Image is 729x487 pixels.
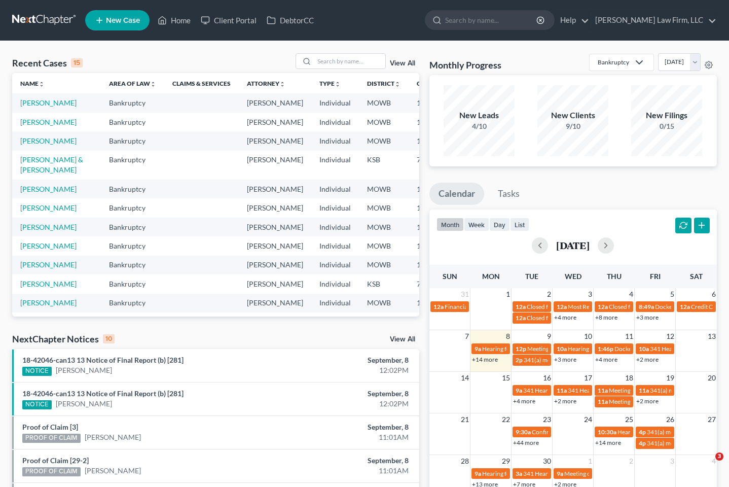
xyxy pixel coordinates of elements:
a: Proof of Claim [3] [22,423,78,431]
span: Meeting for [PERSON_NAME] [527,345,607,353]
span: 25 [624,413,634,426]
span: 4 [628,288,634,300]
a: +2 more [554,397,576,405]
span: Hearing for [PERSON_NAME] [482,345,561,353]
i: unfold_more [150,81,156,87]
a: [PERSON_NAME] & [PERSON_NAME] [20,155,83,174]
div: PROOF OF CLAIM [22,434,81,443]
td: MOWB [359,180,409,198]
a: +4 more [595,356,617,363]
td: 13 [409,113,459,131]
span: 8 [505,330,511,342]
span: 11a [598,387,608,394]
button: week [464,218,489,231]
span: 10 [583,330,593,342]
td: Bankruptcy [101,131,164,150]
span: Fri [650,272,661,281]
td: 7 [409,151,459,180]
span: Meeting of Creditors for [PERSON_NAME] [609,398,721,405]
a: +2 more [636,397,659,405]
span: Sun [443,272,457,281]
div: New Filings [631,110,702,121]
a: [PERSON_NAME] [20,136,77,145]
a: [PERSON_NAME] [20,260,77,269]
span: 30 [542,455,552,467]
span: 12a [516,303,526,310]
div: New Clients [537,110,608,121]
td: Bankruptcy [101,151,164,180]
div: Bankruptcy [598,58,629,66]
span: 18 [624,372,634,384]
span: Tue [525,272,538,281]
button: month [436,218,464,231]
span: Confirmation Hearing for [PERSON_NAME] [532,428,648,436]
span: Closed for [PERSON_NAME][GEOGRAPHIC_DATA] [527,314,664,322]
span: 10a [557,345,567,353]
td: MOWB [359,236,409,255]
td: Bankruptcy [101,113,164,131]
span: Hearing for [PERSON_NAME] [617,428,697,436]
a: [PERSON_NAME] [20,223,77,231]
td: Individual [311,113,359,131]
td: 13 [409,256,459,274]
span: Most Recent Plan Confirmation for [PERSON_NAME] [568,303,709,310]
div: 4/10 [444,121,515,131]
span: 341 Hearing for [PERSON_NAME] [568,387,659,394]
td: Bankruptcy [101,180,164,198]
span: Financial Management for [PERSON_NAME] [445,303,563,310]
span: 24 [583,413,593,426]
span: 6 [711,288,717,300]
span: 13 [707,330,717,342]
button: day [489,218,510,231]
button: list [510,218,529,231]
div: Recent Cases [12,57,83,69]
td: Bankruptcy [101,198,164,217]
a: Client Portal [196,11,262,29]
td: [PERSON_NAME] [239,312,311,341]
td: Bankruptcy [101,274,164,293]
span: 7 [464,330,470,342]
a: +4 more [554,314,576,321]
a: [PERSON_NAME] [20,98,77,107]
span: 8:49a [639,303,654,310]
a: [PERSON_NAME] [85,432,141,442]
a: Tasks [489,183,529,205]
span: 12a [516,314,526,322]
span: 17 [583,372,593,384]
span: 31 [460,288,470,300]
span: 9a [475,345,481,353]
a: Districtunfold_more [367,80,400,87]
a: DebtorCC [262,11,319,29]
span: 15 [501,372,511,384]
td: Individual [311,151,359,180]
span: Closed for [PERSON_NAME] [527,303,603,310]
i: unfold_more [335,81,341,87]
span: 11a [639,387,649,394]
a: Chapterunfold_more [417,80,451,87]
span: Thu [607,272,622,281]
td: [PERSON_NAME] [239,151,311,180]
td: Bankruptcy [101,236,164,255]
span: 12 [665,330,675,342]
div: New Leads [444,110,515,121]
span: 27 [707,413,717,426]
span: 1:46p [598,345,613,353]
a: Home [153,11,196,29]
div: NOTICE [22,400,52,409]
th: Claims & Services [164,73,239,93]
span: 9a [557,470,563,477]
iframe: Intercom live chat [695,453,719,477]
span: 4p [639,439,646,447]
td: [PERSON_NAME] [239,274,311,293]
span: Sat [690,272,703,281]
td: Bankruptcy [101,93,164,112]
a: +8 more [595,314,617,321]
td: MOWB [359,218,409,236]
span: 12p [516,345,526,353]
span: 9 [546,330,552,342]
span: Docket Text: for [614,345,657,353]
div: NextChapter Notices [12,333,115,345]
span: 9a [475,470,481,477]
span: 2 [628,455,634,467]
td: [PERSON_NAME] [239,93,311,112]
